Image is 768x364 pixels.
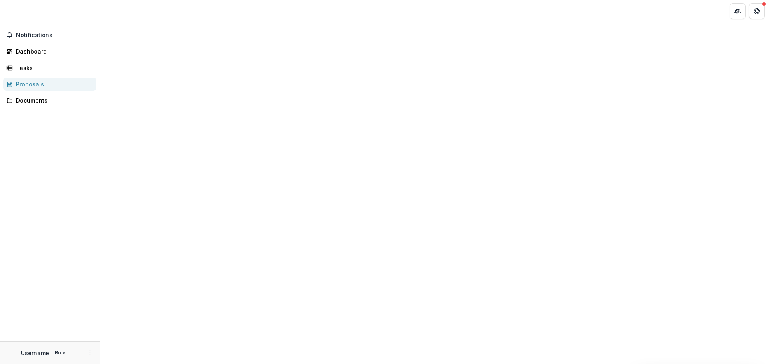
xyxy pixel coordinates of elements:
p: Username [21,349,49,357]
button: More [85,348,95,358]
button: Notifications [3,29,96,42]
span: Notifications [16,32,93,39]
p: Role [52,349,68,356]
button: Partners [730,3,746,19]
div: Dashboard [16,47,90,56]
a: Proposals [3,78,96,91]
div: Documents [16,96,90,105]
button: Get Help [749,3,765,19]
a: Documents [3,94,96,107]
a: Dashboard [3,45,96,58]
div: Tasks [16,64,90,72]
a: Tasks [3,61,96,74]
div: Proposals [16,80,90,88]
